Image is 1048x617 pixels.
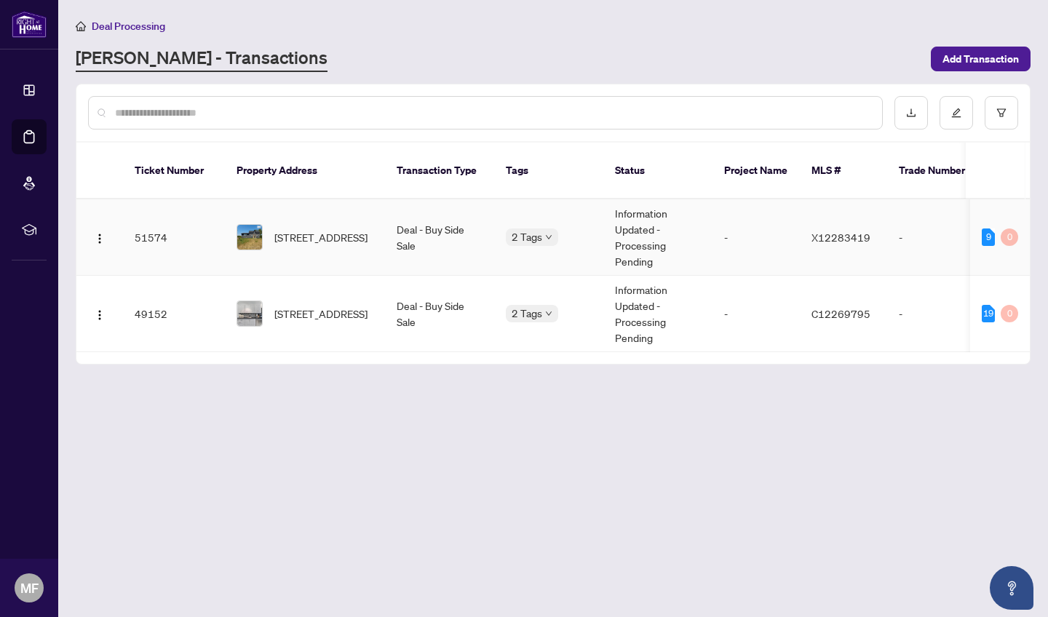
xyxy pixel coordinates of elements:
th: Status [603,143,712,199]
span: down [545,234,552,241]
span: X12283419 [811,231,870,244]
div: 19 [982,305,995,322]
th: Ticket Number [123,143,225,199]
img: thumbnail-img [237,301,262,326]
button: download [894,96,928,130]
span: Add Transaction [942,47,1019,71]
th: Trade Number [887,143,989,199]
th: MLS # [800,143,887,199]
span: 2 Tags [512,305,542,322]
div: 0 [1001,305,1018,322]
span: MF [20,578,39,598]
td: - [712,199,800,276]
a: [PERSON_NAME] - Transactions [76,46,327,72]
th: Tags [494,143,603,199]
td: - [712,276,800,352]
span: edit [951,108,961,118]
td: Information Updated - Processing Pending [603,276,712,352]
button: edit [940,96,973,130]
div: 9 [982,228,995,246]
td: - [887,199,989,276]
span: 2 Tags [512,228,542,245]
img: thumbnail-img [237,225,262,250]
th: Project Name [712,143,800,199]
td: Deal - Buy Side Sale [385,199,494,276]
img: Logo [94,309,106,321]
button: filter [985,96,1018,130]
button: Add Transaction [931,47,1031,71]
span: Deal Processing [92,20,165,33]
td: Deal - Buy Side Sale [385,276,494,352]
th: Transaction Type [385,143,494,199]
td: - [887,276,989,352]
span: filter [996,108,1007,118]
td: 49152 [123,276,225,352]
span: home [76,21,86,31]
span: [STREET_ADDRESS] [274,229,368,245]
td: Information Updated - Processing Pending [603,199,712,276]
td: 51574 [123,199,225,276]
button: Logo [88,302,111,325]
span: download [906,108,916,118]
th: Property Address [225,143,385,199]
span: down [545,310,552,317]
img: Logo [94,233,106,244]
button: Logo [88,226,111,249]
button: Open asap [990,566,1033,610]
span: [STREET_ADDRESS] [274,306,368,322]
span: C12269795 [811,307,870,320]
div: 0 [1001,228,1018,246]
img: logo [12,11,47,38]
